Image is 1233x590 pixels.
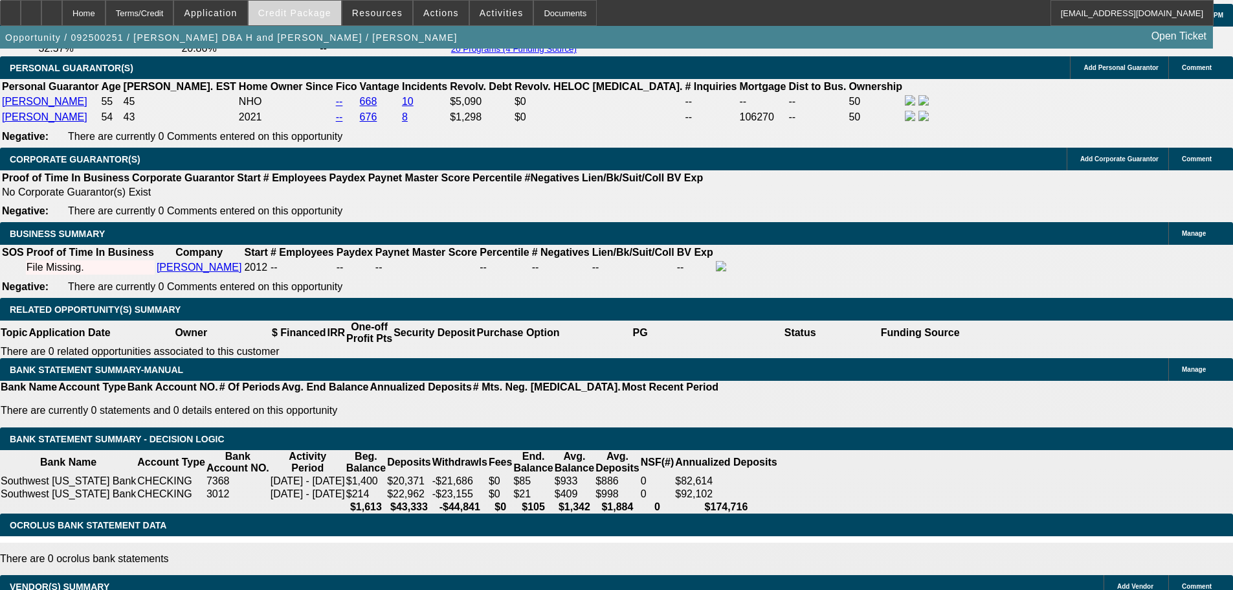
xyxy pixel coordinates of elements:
span: PERSONAL GUARANTOR(S) [10,63,133,73]
img: linkedin-icon.png [918,95,929,106]
a: [PERSON_NAME] [2,96,87,107]
td: -- [676,260,714,275]
th: PG [560,321,720,345]
b: Negative: [2,131,49,142]
td: $998 [595,488,640,501]
b: Negative: [2,281,49,292]
span: Credit Package [258,8,331,18]
div: -- [480,262,529,273]
a: -- [336,111,343,122]
th: $1,342 [554,501,595,514]
td: 0 [640,488,675,501]
span: Manage [1182,230,1206,237]
span: Manage [1182,366,1206,373]
b: # Employees [263,172,327,183]
span: RELATED OPPORTUNITY(S) SUMMARY [10,304,181,315]
b: Lien/Bk/Suit/Coll [582,172,664,183]
b: Home Owner Since [239,81,333,92]
b: Incidents [402,81,447,92]
td: 2012 [243,260,268,275]
td: -- [684,95,737,109]
span: Comment [1182,155,1212,163]
span: Comment [1182,64,1212,71]
div: File Missing. [27,262,154,273]
th: Account Type [58,381,127,394]
b: Ownership [849,81,902,92]
td: 50 [848,110,903,124]
span: Add Vendor [1117,583,1153,590]
th: Most Recent Period [621,381,719,394]
th: Activity Period [270,450,346,475]
th: Bank Account NO. [127,381,219,394]
th: Avg. Deposits [595,450,640,475]
div: $82,614 [675,475,777,487]
td: 3012 [206,488,270,501]
th: $1,884 [595,501,640,514]
td: 50 [848,95,903,109]
b: Personal Guarantor [2,81,98,92]
th: Proof of Time In Business [1,172,130,185]
td: $886 [595,475,640,488]
b: [PERSON_NAME]. EST [124,81,236,92]
th: $ Financed [271,321,327,345]
td: CHECKING [137,488,206,501]
b: Vantage [360,81,399,92]
td: $0 [488,488,513,501]
span: BANK STATEMENT SUMMARY-MANUAL [10,365,183,375]
span: Comment [1182,583,1212,590]
th: Purchase Option [476,321,560,345]
th: Withdrawls [432,450,488,475]
th: Bank Account NO. [206,450,270,475]
th: 0 [640,501,675,514]
td: $22,962 [386,488,432,501]
td: [DATE] - [DATE] [270,488,346,501]
th: NSF(#) [640,450,675,475]
a: -- [336,96,343,107]
td: -$21,686 [432,475,488,488]
b: Paydex [337,247,373,258]
td: $0 [514,95,683,109]
th: Annualized Deposits [369,381,472,394]
b: # Inquiries [685,81,737,92]
p: There are currently 0 statements and 0 details entered on this opportunity [1,405,718,416]
b: Paynet Master Score [375,247,477,258]
td: 45 [123,95,237,109]
span: -- [271,262,278,273]
b: Revolv. HELOC [MEDICAL_DATA]. [515,81,683,92]
th: $43,333 [386,501,432,514]
td: 7368 [206,475,270,488]
th: $1,613 [346,501,386,514]
td: No Corporate Guarantor(s) Exist [1,186,709,199]
td: -- [592,260,675,275]
th: SOS [1,246,25,259]
b: Age [101,81,120,92]
span: Application [184,8,237,18]
th: Annualized Deposits [674,450,777,475]
td: CHECKING [137,475,206,488]
td: $0 [488,475,513,488]
th: $174,716 [674,501,777,514]
span: CORPORATE GUARANTOR(S) [10,154,140,165]
th: -$44,841 [432,501,488,514]
b: BV Exp [677,247,713,258]
th: Account Type [137,450,206,475]
b: BV Exp [667,172,703,183]
td: -- [739,95,787,109]
button: Resources [342,1,412,25]
td: $1,298 [449,110,513,124]
th: # Mts. Neg. [MEDICAL_DATA]. [472,381,621,394]
td: 54 [100,110,121,124]
b: # Negatives [532,247,590,258]
th: Proof of Time In Business [26,246,155,259]
img: facebook-icon.png [905,95,915,106]
b: #Negatives [525,172,580,183]
a: 668 [360,96,377,107]
th: One-off Profit Pts [346,321,393,345]
span: 2021 [239,111,262,122]
th: Application Date [28,321,111,345]
span: Resources [352,8,403,18]
th: Fees [488,450,513,475]
b: Lien/Bk/Suit/Coll [592,247,674,258]
b: Start [244,247,267,258]
td: $1,400 [346,475,386,488]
